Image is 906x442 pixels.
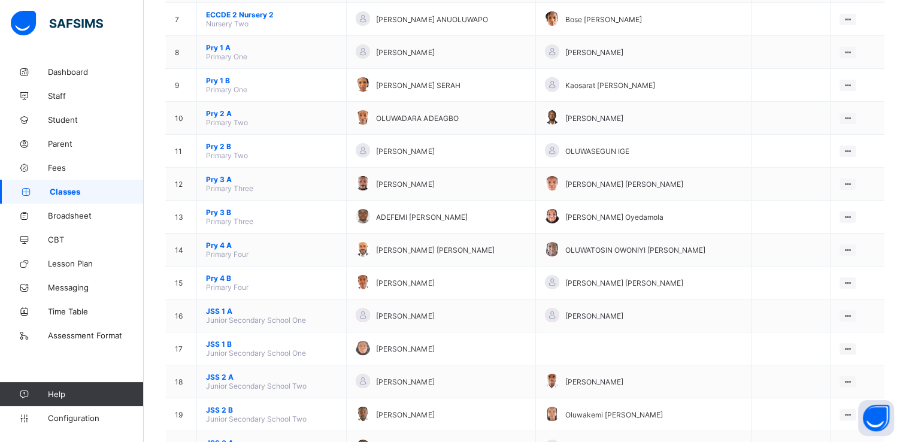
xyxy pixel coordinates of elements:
[206,208,337,217] span: Pry 3 B
[206,217,253,226] span: Primary Three
[565,246,705,255] span: OLUWATOSIN OWONIYI [PERSON_NAME]
[206,414,307,423] span: Junior Secondary School Two
[50,187,144,196] span: Classes
[565,278,683,287] span: [PERSON_NAME] [PERSON_NAME]
[565,114,623,123] span: [PERSON_NAME]
[206,340,337,349] span: JSS 1 B
[206,316,306,325] span: Junior Secondary School One
[376,147,434,156] span: [PERSON_NAME]
[166,3,197,36] td: 7
[376,410,434,419] span: [PERSON_NAME]
[166,299,197,332] td: 16
[166,168,197,201] td: 12
[48,211,144,220] span: Broadsheet
[376,278,434,287] span: [PERSON_NAME]
[206,43,337,52] span: Pry 1 A
[206,52,247,61] span: Primary One
[166,365,197,398] td: 18
[206,382,307,390] span: Junior Secondary School Two
[166,398,197,431] td: 19
[376,246,494,255] span: [PERSON_NAME] [PERSON_NAME]
[48,139,144,149] span: Parent
[48,163,144,172] span: Fees
[565,147,629,156] span: OLUWASEGUN IGE
[206,349,306,358] span: Junior Secondary School One
[166,201,197,234] td: 13
[48,259,144,268] span: Lesson Plan
[206,405,337,414] span: JSS 2 B
[206,19,249,28] span: Nursery Two
[48,331,144,340] span: Assessment Format
[48,115,144,125] span: Student
[376,114,458,123] span: OLUWADARA ADEAGBO
[376,15,487,24] span: [PERSON_NAME] ANUOLUWAPO
[48,67,144,77] span: Dashboard
[206,241,337,250] span: Pry 4 A
[206,283,249,292] span: Primary Four
[206,85,247,94] span: Primary One
[565,410,663,419] span: Oluwakemi [PERSON_NAME]
[166,267,197,299] td: 15
[565,377,623,386] span: [PERSON_NAME]
[166,234,197,267] td: 14
[48,91,144,101] span: Staff
[206,175,337,184] span: Pry 3 A
[206,307,337,316] span: JSS 1 A
[376,344,434,353] span: [PERSON_NAME]
[166,69,197,102] td: 9
[565,15,642,24] span: Bose [PERSON_NAME]
[48,235,144,244] span: CBT
[376,213,467,222] span: ADEFEMI [PERSON_NAME]
[11,11,103,36] img: safsims
[206,250,249,259] span: Primary Four
[565,311,623,320] span: [PERSON_NAME]
[206,10,337,19] span: ECCDE 2 Nursery 2
[48,413,143,423] span: Configuration
[206,274,337,283] span: Pry 4 B
[206,373,337,382] span: JSS 2 A
[565,213,663,222] span: [PERSON_NAME] Oyedamola
[206,151,248,160] span: Primary Two
[376,377,434,386] span: [PERSON_NAME]
[376,48,434,57] span: [PERSON_NAME]
[858,400,894,436] button: Open asap
[376,180,434,189] span: [PERSON_NAME]
[166,135,197,168] td: 11
[565,180,683,189] span: [PERSON_NAME] [PERSON_NAME]
[206,109,337,118] span: Pry 2 A
[166,36,197,69] td: 8
[206,118,248,127] span: Primary Two
[206,142,337,151] span: Pry 2 B
[48,389,143,399] span: Help
[166,332,197,365] td: 17
[565,48,623,57] span: [PERSON_NAME]
[376,81,460,90] span: [PERSON_NAME] SERAH
[565,81,655,90] span: Kaosarat [PERSON_NAME]
[206,184,253,193] span: Primary Three
[166,102,197,135] td: 10
[48,307,144,316] span: Time Table
[48,283,144,292] span: Messaging
[376,311,434,320] span: [PERSON_NAME]
[206,76,337,85] span: Pry 1 B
